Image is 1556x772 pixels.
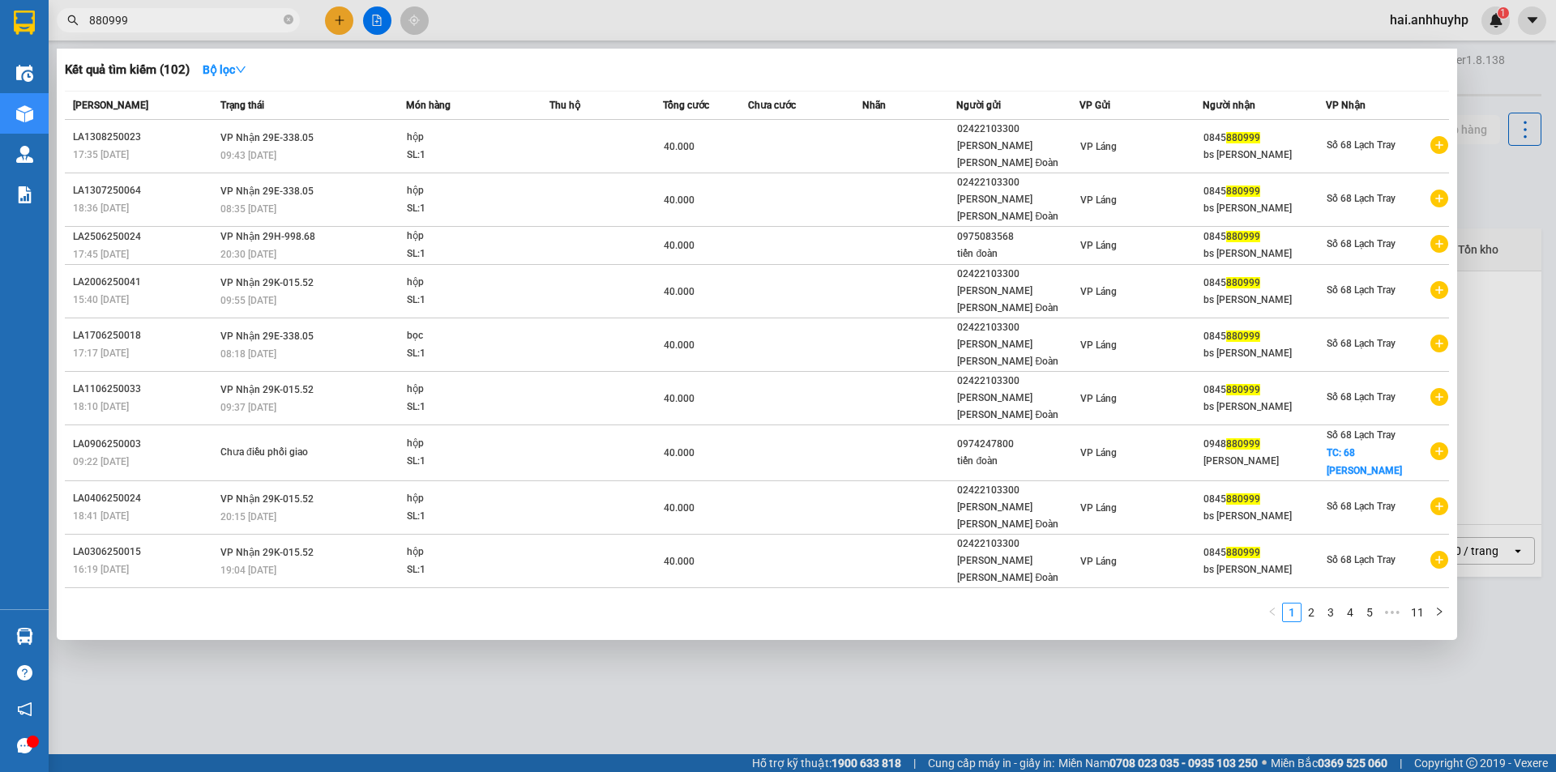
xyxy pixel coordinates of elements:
[14,11,35,35] img: logo-vxr
[16,628,33,645] img: warehouse-icon
[663,100,709,111] span: Tổng cước
[406,100,451,111] span: Món hàng
[73,182,216,199] div: LA1307250064
[220,331,314,342] span: VP Nhận 29E-338.05
[1267,607,1277,616] span: left
[1340,603,1360,622] li: 4
[284,13,293,28] span: close-circle
[73,100,148,111] span: [PERSON_NAME]
[1430,551,1448,569] span: plus-circle
[407,345,528,363] div: SL: 1
[73,401,129,412] span: 18:10 [DATE]
[407,327,528,345] div: bọc
[957,121,1079,138] div: 02422103300
[1226,331,1260,342] span: 880999
[1322,604,1340,621] a: 3
[957,436,1079,453] div: 0974247800
[1203,328,1325,345] div: 0845
[957,453,1079,470] div: tiến đoàn
[1203,245,1325,262] div: bs [PERSON_NAME]
[1283,604,1301,621] a: 1
[220,100,264,111] span: Trạng thái
[957,174,1079,191] div: 02422103300
[73,564,129,575] span: 16:19 [DATE]
[203,63,246,76] strong: Bộ lọc
[407,544,528,561] div: hộp
[407,274,528,292] div: hộp
[1327,429,1396,441] span: Số 68 Lạch Tray
[1080,393,1117,404] span: VP Láng
[407,292,528,309] div: SL: 1
[957,266,1079,283] div: 02422103300
[16,105,33,122] img: warehouse-icon
[73,129,216,146] div: LA1308250023
[1361,604,1379,621] a: 5
[1430,388,1448,406] span: plus-circle
[407,399,528,416] div: SL: 1
[664,194,695,206] span: 40.000
[957,191,1079,225] div: [PERSON_NAME] [PERSON_NAME] Đoàn
[220,493,314,505] span: VP Nhận 29K-015.52
[407,147,528,164] div: SL: 1
[407,435,528,453] div: hộp
[956,100,1001,111] span: Người gửi
[73,381,216,398] div: LA1106250033
[1430,281,1448,299] span: plus-circle
[1080,447,1117,459] span: VP Láng
[1080,141,1117,152] span: VP Láng
[73,510,129,522] span: 18:41 [DATE]
[73,294,129,305] span: 15:40 [DATE]
[407,561,528,579] div: SL: 1
[1327,139,1396,151] span: Số 68 Lạch Tray
[1430,603,1449,622] li: Next Page
[1226,493,1260,505] span: 880999
[1302,604,1320,621] a: 2
[1203,436,1325,453] div: 0948
[73,228,216,245] div: LA2506250024
[407,453,528,471] div: SL: 1
[73,327,216,344] div: LA1706250018
[220,186,314,197] span: VP Nhận 29E-338.05
[16,146,33,163] img: warehouse-icon
[67,15,79,26] span: search
[1282,603,1302,622] li: 1
[1434,607,1444,616] span: right
[1379,603,1405,622] span: •••
[957,552,1079,586] div: [PERSON_NAME] [PERSON_NAME] Đoàn
[957,390,1079,424] div: [PERSON_NAME] [PERSON_NAME] Đoàn
[1203,382,1325,399] div: 0845
[220,295,276,306] span: 09:55 [DATE]
[1203,200,1325,217] div: bs [PERSON_NAME]
[1226,277,1260,288] span: 880999
[1203,130,1325,147] div: 0845
[220,547,314,558] span: VP Nhận 29K-015.52
[220,277,314,288] span: VP Nhận 29K-015.52
[957,589,1079,606] div: 02422103300
[957,228,1079,245] div: 0975083568
[407,508,528,526] div: SL: 1
[1430,136,1448,154] span: plus-circle
[1406,604,1429,621] a: 11
[73,348,129,359] span: 17:17 [DATE]
[664,141,695,152] span: 40.000
[73,203,129,214] span: 18:36 [DATE]
[220,150,276,161] span: 09:43 [DATE]
[1430,442,1448,460] span: plus-circle
[1302,603,1321,622] li: 2
[1203,147,1325,164] div: bs [PERSON_NAME]
[407,129,528,147] div: hộp
[957,499,1079,533] div: [PERSON_NAME] [PERSON_NAME] Đoàn
[1203,345,1325,362] div: bs [PERSON_NAME]
[220,402,276,413] span: 09:37 [DATE]
[862,100,886,111] span: Nhãn
[407,200,528,218] div: SL: 1
[73,544,216,561] div: LA0306250015
[1326,100,1366,111] span: VP Nhận
[1079,100,1110,111] span: VP Gửi
[407,381,528,399] div: hộp
[1203,275,1325,292] div: 0845
[1080,339,1117,351] span: VP Láng
[957,482,1079,499] div: 02422103300
[1203,399,1325,416] div: bs [PERSON_NAME]
[407,182,528,200] div: hộp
